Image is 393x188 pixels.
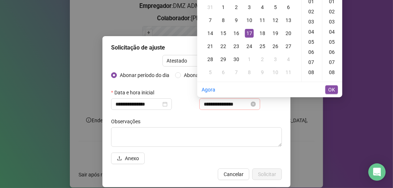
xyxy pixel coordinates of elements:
div: 2 [258,55,267,64]
div: 11 [284,68,293,77]
button: uploadAnexo [111,153,145,164]
div: 15 [219,29,228,38]
button: Cancelar [218,168,249,180]
td: 2025-09-07 [204,14,217,27]
td: 2025-09-12 [269,14,282,27]
td: 2025-09-04 [256,1,269,14]
div: 7 [206,16,215,25]
div: 3 [245,3,254,12]
div: 9 [232,16,241,25]
td: 2025-09-01 [217,1,230,14]
div: 05 [303,37,321,47]
div: 10 [245,16,254,25]
td: 2025-10-11 [282,66,295,79]
a: Agora [202,87,215,93]
div: 27 [284,42,293,51]
div: 08 [324,67,341,77]
td: 2025-10-09 [256,66,269,79]
label: Data e hora inicial [111,87,159,98]
td: 2025-10-10 [269,66,282,79]
td: 2025-10-01 [243,53,256,66]
td: 2025-09-11 [256,14,269,27]
div: 09 [324,77,341,87]
td: 2025-09-21 [204,40,217,53]
div: 8 [245,68,254,77]
td: 2025-09-10 [243,14,256,27]
td: 2025-09-06 [282,1,295,14]
td: 2025-10-05 [204,66,217,79]
td: 2025-09-15 [217,27,230,40]
td: 2025-09-14 [204,27,217,40]
div: 18 [258,29,267,38]
td: 2025-09-08 [217,14,230,27]
td: 2025-09-18 [256,27,269,40]
div: 08 [303,67,321,77]
div: 12 [271,16,280,25]
div: 26 [271,42,280,51]
div: 1 [219,3,228,12]
div: 05 [324,37,341,47]
button: Solicitar [252,168,282,180]
label: Observações [111,116,145,127]
div: 19 [271,29,280,38]
span: Cancelar [224,170,244,178]
div: Solicitação de ajuste [111,43,282,52]
div: 04 [324,27,341,37]
div: 24 [245,42,254,51]
button: OK [325,85,338,94]
td: 2025-08-31 [204,1,217,14]
div: 4 [258,3,267,12]
div: 22 [219,42,228,51]
div: 07 [303,57,321,67]
div: 2 [232,3,241,12]
div: 28 [206,55,215,64]
div: 02 [303,7,321,17]
td: 2025-10-08 [243,66,256,79]
span: close-circle [251,102,256,107]
div: 16 [232,29,241,38]
div: 14 [206,29,215,38]
span: Abonar o dia inteiro [181,71,231,79]
div: 23 [232,42,241,51]
td: 2025-09-02 [230,1,243,14]
div: 6 [219,68,228,77]
td: 2025-10-04 [282,53,295,66]
div: 03 [324,17,341,27]
div: 07 [324,57,341,67]
td: 2025-09-13 [282,14,295,27]
div: 30 [232,55,241,64]
div: 9 [258,68,267,77]
td: 2025-09-23 [230,40,243,53]
td: 2025-09-20 [282,27,295,40]
div: 1 [245,55,254,64]
div: Open Intercom Messenger [368,163,386,181]
td: 2025-09-03 [243,1,256,14]
div: 17 [245,29,254,38]
td: 2025-09-22 [217,40,230,53]
div: 06 [324,47,341,57]
div: 7 [232,68,241,77]
td: 2025-09-28 [204,53,217,66]
div: 25 [258,42,267,51]
div: 5 [271,3,280,12]
div: 8 [219,16,228,25]
span: OK [328,86,335,94]
td: 2025-09-25 [256,40,269,53]
span: Abonar período do dia [117,71,172,79]
td: 2025-09-16 [230,27,243,40]
td: 2025-09-26 [269,40,282,53]
td: 2025-09-17 [243,27,256,40]
span: Atestado [167,55,227,66]
div: 13 [284,16,293,25]
div: 21 [206,42,215,51]
div: 06 [303,47,321,57]
span: Anexo [125,154,139,162]
td: 2025-10-02 [256,53,269,66]
td: 2025-09-19 [269,27,282,40]
div: 20 [284,29,293,38]
td: 2025-09-30 [230,53,243,66]
div: 3 [271,55,280,64]
td: 2025-09-05 [269,1,282,14]
div: 5 [206,68,215,77]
